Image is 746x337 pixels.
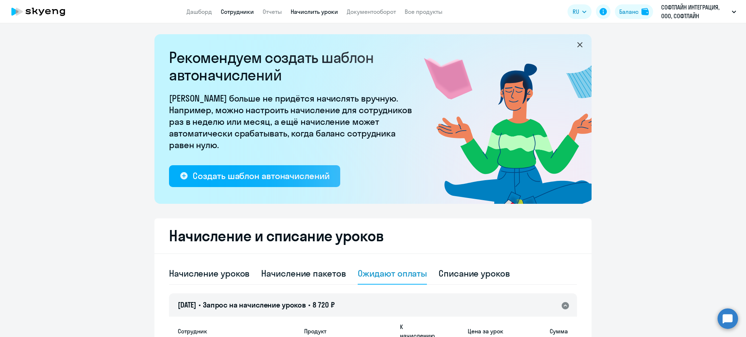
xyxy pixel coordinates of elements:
[619,7,639,16] div: Баланс
[405,8,443,15] a: Все продукты
[261,267,346,279] div: Начисление пакетов
[661,3,729,20] p: СОФТЛАЙН ИНТЕГРАЦИЯ, ООО, СОФТЛАЙН ИНТЕГРАЦИЯ Соц. пакет
[199,300,201,309] span: •
[573,7,579,16] span: RU
[615,4,653,19] button: Балансbalance
[186,8,212,15] a: Дашборд
[169,49,417,84] h2: Рекомендуем создать шаблон автоначислений
[439,267,510,279] div: Списание уроков
[657,3,740,20] button: СОФТЛАЙН ИНТЕГРАЦИЯ, ООО, СОФТЛАЙН ИНТЕГРАЦИЯ Соц. пакет
[358,267,427,279] div: Ожидают оплаты
[169,227,577,245] h2: Начисление и списание уроков
[203,300,306,309] span: Запрос на начисление уроков
[263,8,282,15] a: Отчеты
[347,8,396,15] a: Документооборот
[221,8,254,15] a: Сотрудники
[178,300,196,309] span: [DATE]
[169,267,250,279] div: Начисление уроков
[169,92,417,151] p: [PERSON_NAME] больше не придётся начислять вручную. Например, можно настроить начисление для сотр...
[169,165,340,187] button: Создать шаблон автоначислений
[308,300,310,309] span: •
[641,8,649,15] img: balance
[313,300,335,309] span: 8 720 ₽
[193,170,329,182] div: Создать шаблон автоначислений
[291,8,338,15] a: Начислить уроки
[568,4,592,19] button: RU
